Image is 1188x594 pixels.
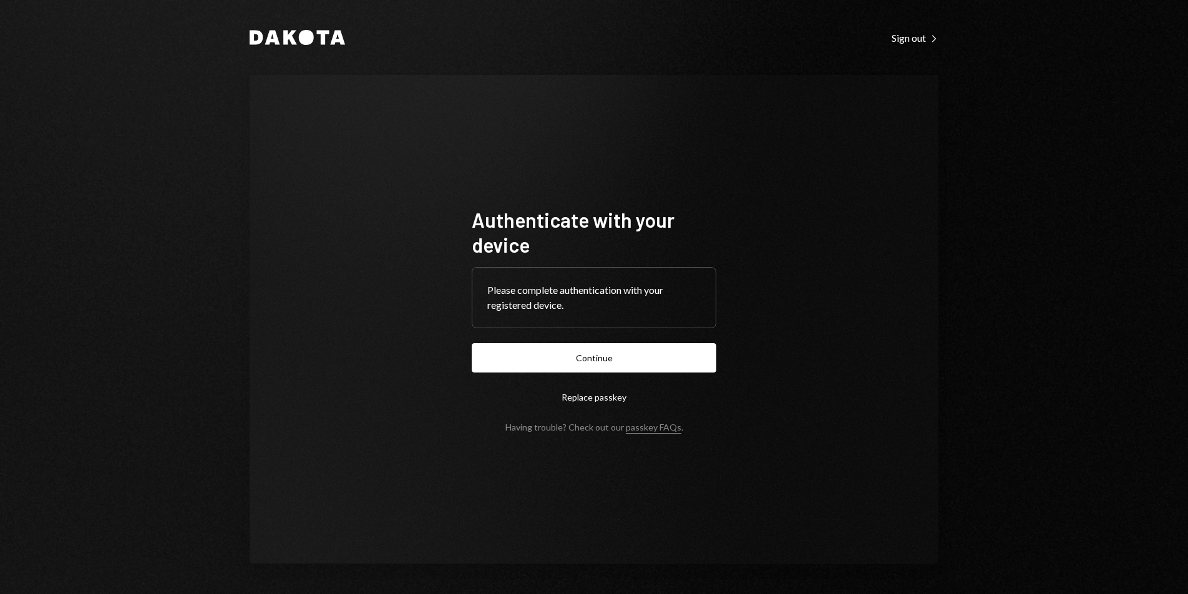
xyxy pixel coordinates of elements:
[472,382,716,412] button: Replace passkey
[472,207,716,257] h1: Authenticate with your device
[505,422,683,432] div: Having trouble? Check out our .
[626,422,681,434] a: passkey FAQs
[892,32,938,44] div: Sign out
[487,283,701,313] div: Please complete authentication with your registered device.
[472,343,716,372] button: Continue
[892,31,938,44] a: Sign out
